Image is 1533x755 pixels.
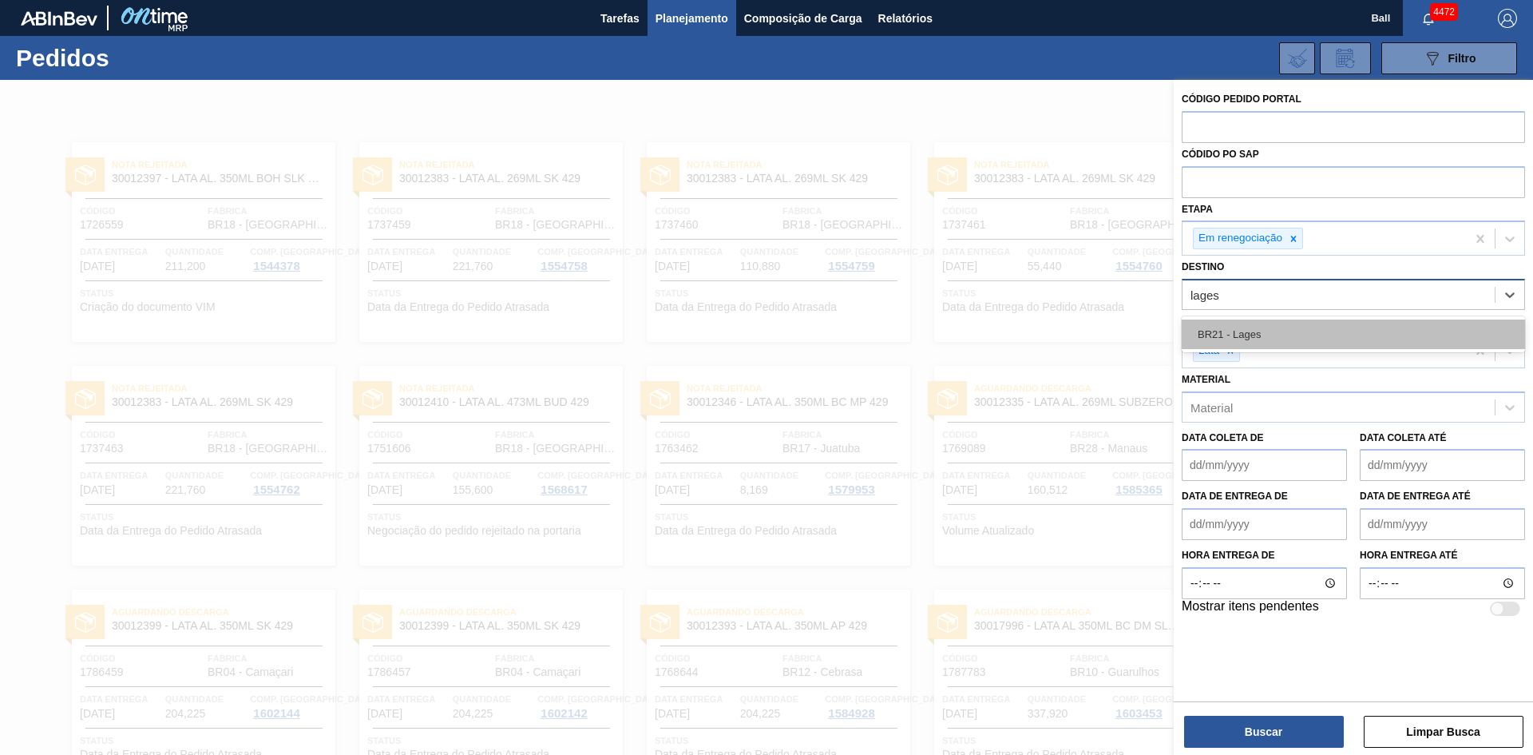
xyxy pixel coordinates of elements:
[1194,228,1285,248] div: Em renegociação
[600,9,640,28] span: Tarefas
[1360,508,1525,540] input: dd/mm/yyyy
[1182,93,1301,105] label: Código Pedido Portal
[1182,544,1347,567] label: Hora entrega de
[1430,3,1458,21] span: 4472
[1360,432,1446,443] label: Data coleta até
[21,11,97,26] img: TNhmsLtSVTkK8tSr43FrP2fwEKptu5GPRR3wAAAABJRU5ErkJggg==
[1182,316,1231,327] label: Carteira
[1182,320,1525,349] div: BR21 - Lages
[16,49,255,67] h1: Pedidos
[1182,599,1319,618] label: Mostrar itens pendentes
[878,9,933,28] span: Relatórios
[1182,149,1259,160] label: Códido PO SAP
[1182,491,1288,502] label: Data de Entrega de
[744,9,862,28] span: Composição de Carga
[1182,508,1347,540] input: dd/mm/yyyy
[656,9,728,28] span: Planejamento
[1182,432,1263,443] label: Data coleta de
[1182,204,1213,215] label: Etapa
[1360,491,1471,502] label: Data de Entrega até
[1182,449,1347,481] input: dd/mm/yyyy
[1403,7,1454,30] button: Notificações
[1360,544,1525,567] label: Hora entrega até
[1381,42,1517,74] button: Filtro
[1320,42,1371,74] div: Solicitação de Revisão de Pedidos
[1360,449,1525,481] input: dd/mm/yyyy
[1190,400,1233,414] div: Material
[1448,52,1476,65] span: Filtro
[1279,42,1315,74] div: Importar Negociações dos Pedidos
[1182,261,1224,272] label: Destino
[1498,9,1517,28] img: Logout
[1182,374,1230,385] label: Material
